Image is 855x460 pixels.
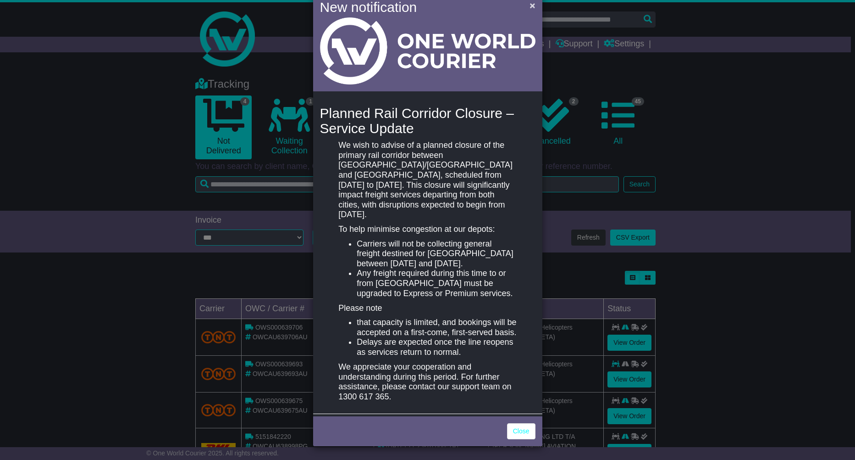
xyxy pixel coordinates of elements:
img: Light [320,17,535,84]
li: that capacity is limited, and bookings will be accepted on a first-come, first-served basis. [357,318,516,337]
li: Any freight required during this time to or from [GEOGRAPHIC_DATA] must be upgraded to Express or... [357,269,516,298]
p: We wish to advise of a planned closure of the primary rail corridor between [GEOGRAPHIC_DATA]/[GE... [338,140,516,220]
li: Delays are expected once the line reopens as services return to normal. [357,337,516,357]
li: Carriers will not be collecting general freight destined for [GEOGRAPHIC_DATA] between [DATE] and... [357,239,516,269]
h4: Planned Rail Corridor Closure – Service Update [320,106,535,136]
p: To help minimise congestion at our depots: [338,224,516,235]
p: Please note [338,303,516,314]
a: Close [507,423,535,439]
p: We appreciate your cooperation and understanding during this period. For further assistance, plea... [338,362,516,402]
